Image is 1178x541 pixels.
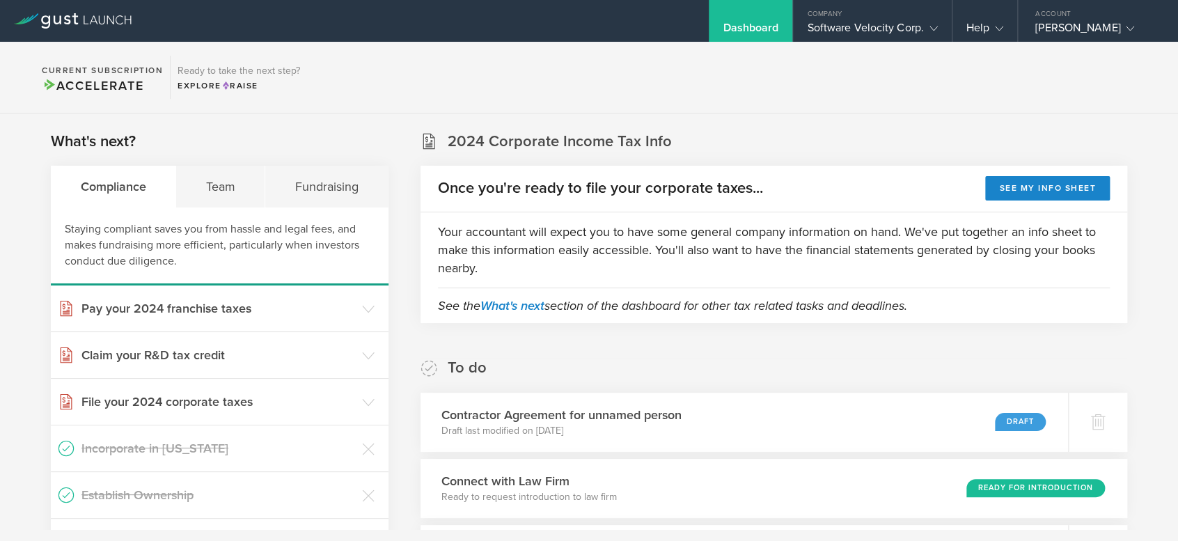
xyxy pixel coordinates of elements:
[807,21,937,42] div: Software Velocity Corp.
[81,346,355,364] h3: Claim your R&D tax credit
[265,166,388,207] div: Fundraising
[42,78,143,93] span: Accelerate
[438,178,763,198] h2: Once you're ready to file your corporate taxes...
[51,207,388,285] div: Staying compliant saves you from hassle and legal fees, and makes fundraising more efficient, par...
[51,166,176,207] div: Compliance
[178,66,300,76] h3: Ready to take the next step?
[723,21,778,42] div: Dashboard
[441,424,682,438] p: Draft last modified on [DATE]
[421,393,1068,452] div: Contractor Agreement for unnamed personDraft last modified on [DATE]Draft
[178,79,300,92] div: Explore
[221,81,258,91] span: Raise
[51,132,136,152] h2: What's next?
[42,66,163,75] h2: Current Subscription
[966,21,1003,42] div: Help
[438,223,1110,277] p: Your accountant will expect you to have some general company information on hand. We've put toget...
[966,479,1105,497] div: Ready for Introduction
[441,490,617,504] p: Ready to request introduction to law firm
[170,56,307,99] div: Ready to take the next step?ExploreRaise
[441,472,617,490] h3: Connect with Law Firm
[81,299,355,317] h3: Pay your 2024 franchise taxes
[438,298,907,313] em: See the section of the dashboard for other tax related tasks and deadlines.
[448,358,487,378] h2: To do
[81,393,355,411] h3: File your 2024 corporate taxes
[81,439,355,457] h3: Incorporate in [US_STATE]
[985,176,1110,201] button: See my info sheet
[995,413,1046,431] div: Draft
[1035,21,1154,42] div: [PERSON_NAME]
[448,132,672,152] h2: 2024 Corporate Income Tax Info
[176,166,265,207] div: Team
[421,459,1127,518] div: Connect with Law FirmReady to request introduction to law firmReady for Introduction
[480,298,544,313] a: What's next
[81,486,355,504] h3: Establish Ownership
[441,406,682,424] h3: Contractor Agreement for unnamed person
